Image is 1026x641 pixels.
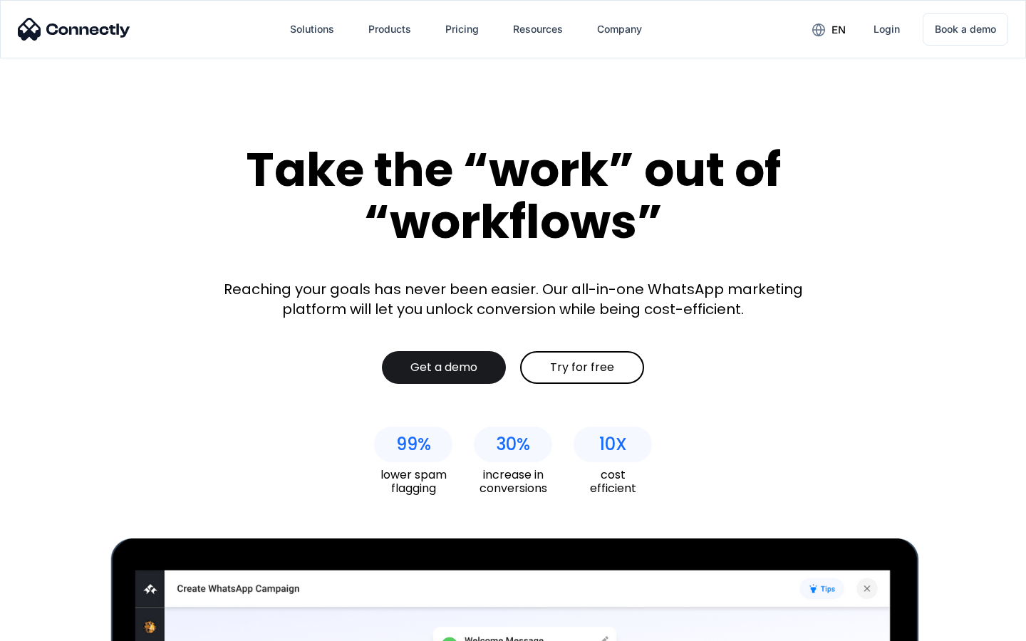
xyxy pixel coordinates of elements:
[597,19,642,39] div: Company
[831,20,846,40] div: en
[434,12,490,46] a: Pricing
[923,13,1008,46] a: Book a demo
[550,360,614,375] div: Try for free
[496,434,530,454] div: 30%
[374,468,452,495] div: lower spam flagging
[18,18,130,41] img: Connectly Logo
[214,279,812,319] div: Reaching your goals has never been easier. Our all-in-one WhatsApp marketing platform will let yo...
[599,434,627,454] div: 10X
[290,19,334,39] div: Solutions
[574,468,652,495] div: cost efficient
[513,19,563,39] div: Resources
[874,19,900,39] div: Login
[862,12,911,46] a: Login
[382,351,506,384] a: Get a demo
[520,351,644,384] a: Try for free
[445,19,479,39] div: Pricing
[474,468,552,495] div: increase in conversions
[192,144,834,247] div: Take the “work” out of “workflows”
[14,616,85,636] aside: Language selected: English
[368,19,411,39] div: Products
[28,616,85,636] ul: Language list
[410,360,477,375] div: Get a demo
[396,434,431,454] div: 99%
